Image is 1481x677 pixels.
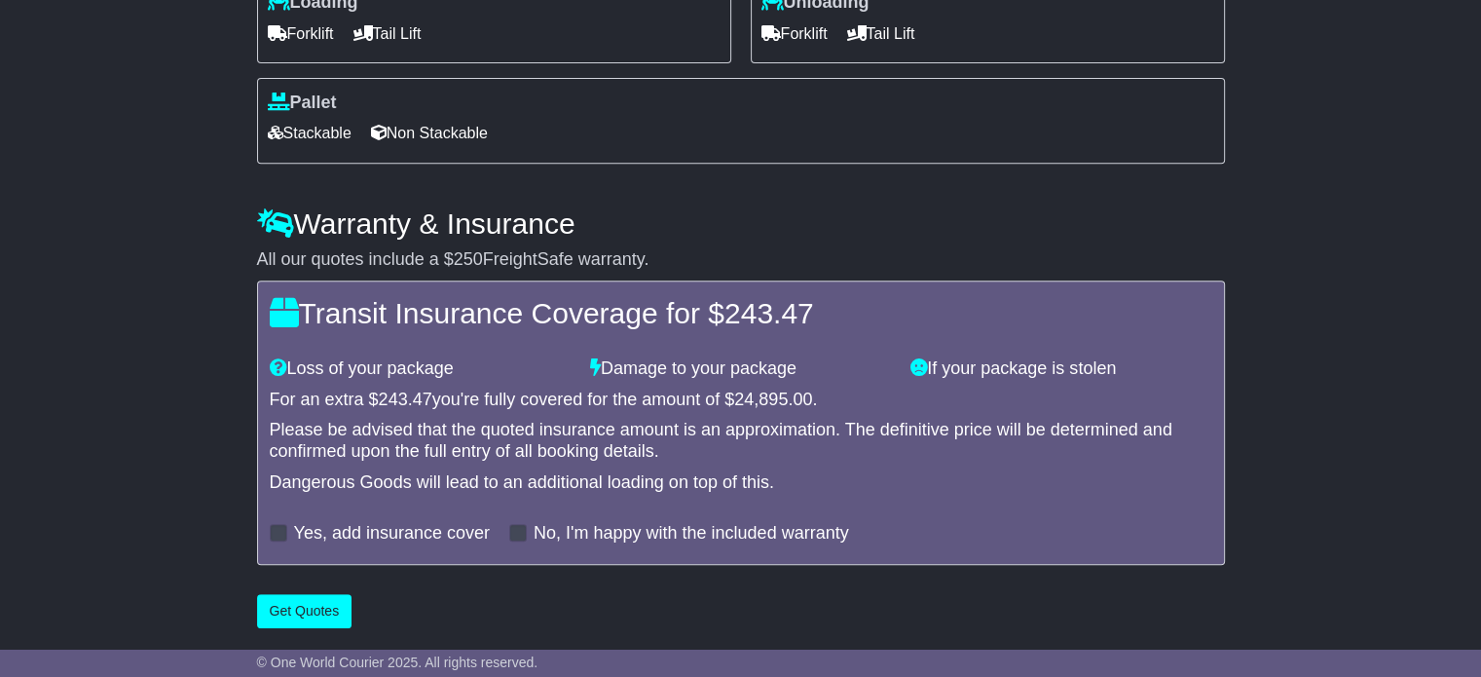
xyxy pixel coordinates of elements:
[270,420,1212,462] div: Please be advised that the quoted insurance amount is an approximation. The definitive price will...
[257,207,1225,240] h4: Warranty & Insurance
[294,523,490,545] label: Yes, add insurance cover
[534,523,849,545] label: No, I'm happy with the included warranty
[734,390,812,409] span: 24,895.00
[257,594,352,628] button: Get Quotes
[268,93,337,114] label: Pallet
[454,249,483,269] span: 250
[901,358,1221,380] div: If your package is stolen
[268,19,334,49] span: Forklift
[847,19,915,49] span: Tail Lift
[270,297,1212,329] h4: Transit Insurance Coverage for $
[379,390,432,409] span: 243.47
[353,19,422,49] span: Tail Lift
[270,390,1212,411] div: For an extra $ you're fully covered for the amount of $ .
[257,249,1225,271] div: All our quotes include a $ FreightSafe warranty.
[268,118,352,148] span: Stackable
[260,358,580,380] div: Loss of your package
[371,118,488,148] span: Non Stackable
[257,655,538,670] span: © One World Courier 2025. All rights reserved.
[580,358,901,380] div: Damage to your package
[724,297,814,329] span: 243.47
[270,472,1212,494] div: Dangerous Goods will lead to an additional loading on top of this.
[761,19,828,49] span: Forklift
